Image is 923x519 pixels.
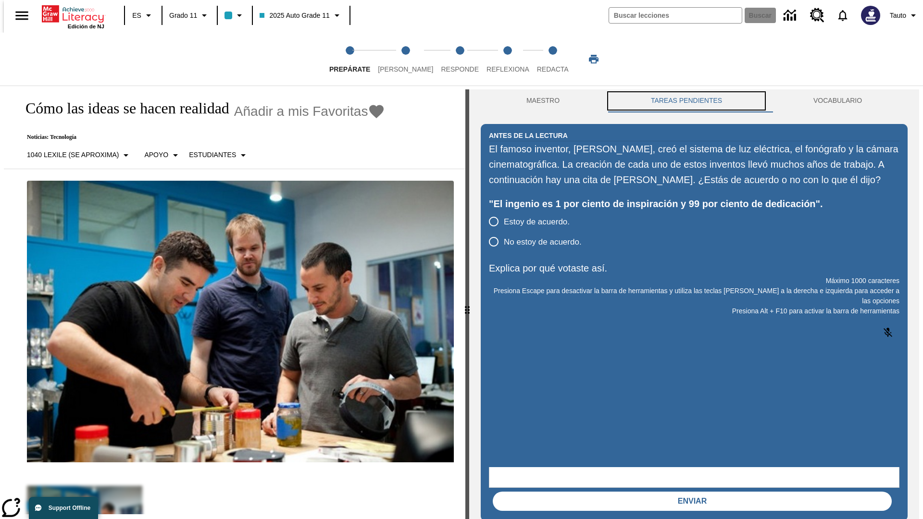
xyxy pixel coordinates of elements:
span: No estoy de acuerdo. [504,236,582,248]
p: Presiona Alt + F10 para activar la barra de herramientas [489,306,899,316]
p: Apoyo [144,150,168,160]
span: Reflexiona [486,65,529,73]
div: Portada [42,3,104,29]
p: Presiona Escape para desactivar la barra de herramientas y utiliza las teclas [PERSON_NAME] a la ... [489,286,899,306]
p: Estudiantes [189,150,236,160]
a: Centro de información [778,2,804,29]
img: El fundador de Quirky, Ben Kaufman prueba un nuevo producto con un compañero de trabajo, Gaz Brow... [27,181,454,462]
p: Explica por qué votaste así. [489,260,899,276]
button: Support Offline [29,497,98,519]
a: Centro de recursos, Se abrirá en una pestaña nueva. [804,2,830,28]
span: Edición de NJ [68,24,104,29]
button: Grado: Grado 11, Elige un grado [165,7,214,24]
button: Lenguaje: ES, Selecciona un idioma [128,7,159,24]
button: Enviar [493,492,892,511]
div: activity [469,89,919,519]
span: Estoy de acuerdo. [504,216,570,228]
button: Responde step 3 of 5 [433,33,486,86]
span: Responde [441,65,479,73]
p: Noticias: Tecnología [15,134,385,141]
span: 2025 Auto Grade 11 [260,11,329,21]
button: Maestro [481,89,605,112]
span: Añadir a mis Favoritas [234,104,368,119]
p: Máximo 1000 caracteres [489,276,899,286]
span: Prepárate [329,65,370,73]
button: TAREAS PENDIENTES [605,89,768,112]
button: Abrir el menú lateral [8,1,36,30]
span: Tauto [890,11,906,21]
div: Instructional Panel Tabs [481,89,908,112]
span: Support Offline [49,505,90,511]
h2: Antes de la lectura [489,130,568,141]
button: El color de la clase es azul claro. Cambiar el color de la clase. [221,7,249,24]
button: Añadir a mis Favoritas - Cómo las ideas se hacen realidad [234,103,386,120]
button: Clase: 2025 Auto Grade 11, Selecciona una clase [256,7,346,24]
a: Notificaciones [830,3,855,28]
button: Seleccionar estudiante [185,147,253,164]
body: Explica por qué votaste así. Máximo 1000 caracteres Presiona Alt + F10 para activar la barra de h... [4,8,140,16]
button: Redacta step 5 of 5 [529,33,576,86]
button: Reflexiona step 4 of 5 [479,33,537,86]
div: El famoso inventor, [PERSON_NAME], creó el sistema de luz eléctrica, el fonógrafo y la cámara cin... [489,141,899,187]
button: Imprimir [578,50,609,68]
button: Perfil/Configuración [886,7,923,24]
button: Haga clic para activar la función de reconocimiento de voz [876,321,899,344]
input: Buscar campo [609,8,742,23]
div: Pulsa la tecla de intro o la barra espaciadora y luego presiona las flechas de derecha e izquierd... [465,89,469,519]
button: Lee step 2 of 5 [370,33,441,86]
span: [PERSON_NAME] [378,65,433,73]
button: Seleccione Lexile, 1040 Lexile (Se aproxima) [23,147,136,164]
button: Tipo de apoyo, Apoyo [140,147,185,164]
span: Grado 11 [169,11,197,21]
img: Avatar [861,6,880,25]
span: ES [132,11,141,21]
span: Redacta [537,65,569,73]
h1: Cómo las ideas se hacen realidad [15,99,229,117]
button: VOCABULARIO [768,89,908,112]
div: "El ingenio es 1 por ciento de inspiración y 99 por ciento de dedicación". [489,196,899,211]
button: Prepárate step 1 of 5 [322,33,378,86]
div: reading [4,89,465,514]
button: Escoja un nuevo avatar [855,3,886,28]
p: 1040 Lexile (Se aproxima) [27,150,119,160]
div: poll [489,211,589,252]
